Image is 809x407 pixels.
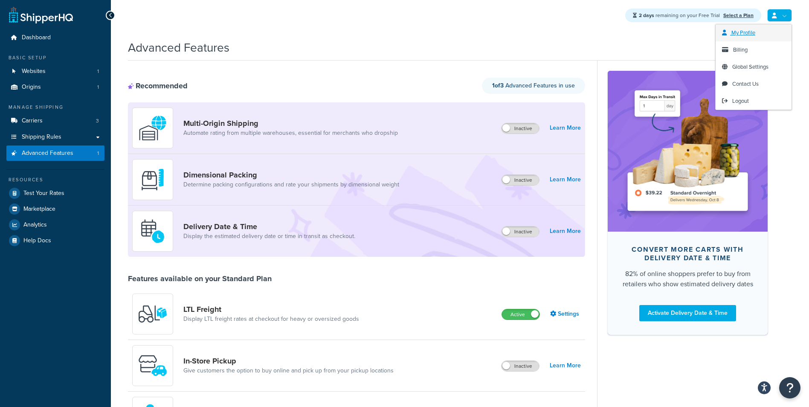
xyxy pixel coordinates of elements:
a: Learn More [550,225,581,237]
span: remaining on your Free Trial [639,12,721,19]
a: Logout [716,93,792,110]
span: Analytics [23,221,47,229]
a: Contact Us [716,76,792,93]
span: Advanced Features in use [492,81,575,90]
a: Advanced Features1 [6,145,104,161]
img: gfkeb5ejjkALwAAAABJRU5ErkJggg== [138,216,168,246]
span: Test Your Rates [23,190,64,197]
a: Settings [550,308,581,320]
span: My Profile [731,29,755,37]
a: Marketplace [6,201,104,217]
a: Shipping Rules [6,129,104,145]
a: Dashboard [6,30,104,46]
a: Automate rating from multiple warehouses, essential for merchants who dropship [183,129,398,137]
img: WatD5o0RtDAAAAAElFTkSuQmCC [138,113,168,143]
a: LTL Freight [183,305,359,314]
a: Learn More [550,174,581,186]
a: Select a Plan [723,12,754,19]
a: Display LTL freight rates at checkout for heavy or oversized goods [183,315,359,323]
div: Features available on your Standard Plan [128,274,272,283]
div: 82% of online shoppers prefer to buy from retailers who show estimated delivery dates [621,269,754,289]
div: Convert more carts with delivery date & time [621,245,754,262]
span: Origins [22,84,41,91]
a: Help Docs [6,233,104,248]
span: Contact Us [732,80,759,88]
div: Recommended [128,81,188,90]
span: Dashboard [22,34,51,41]
a: Analytics [6,217,104,233]
label: Inactive [502,123,539,134]
img: y79ZsPf0fXUFUhFXDzUgf+ktZg5F2+ohG75+v3d2s1D9TjoU8PiyCIluIjV41seZevKCRuEjTPPOKHJsQcmKCXGdfprl3L4q7... [138,299,168,329]
a: Determine packing configurations and rate your shipments by dimensional weight [183,180,399,189]
a: Billing [716,41,792,58]
span: Shipping Rules [22,134,61,141]
label: Active [502,309,539,320]
span: Billing [733,46,748,54]
li: Origins [6,79,104,95]
div: Manage Shipping [6,104,104,111]
a: Websites1 [6,64,104,79]
a: My Profile [716,24,792,41]
a: Carriers3 [6,113,104,129]
span: Marketplace [23,206,55,213]
li: Carriers [6,113,104,129]
strong: 1 of 3 [492,81,504,90]
a: Test Your Rates [6,186,104,201]
label: Inactive [502,175,539,185]
span: 1 [97,84,99,91]
span: 1 [97,68,99,75]
span: Carriers [22,117,43,125]
strong: 2 days [639,12,654,19]
a: Learn More [550,122,581,134]
button: Open Resource Center [779,377,800,398]
span: 3 [96,117,99,125]
span: 1 [97,150,99,157]
span: Advanced Features [22,150,73,157]
img: DTVBYsAAAAAASUVORK5CYII= [138,165,168,195]
a: Display the estimated delivery date or time in transit as checkout. [183,232,355,241]
a: Dimensional Packing [183,170,399,180]
li: Advanced Features [6,145,104,161]
div: Resources [6,176,104,183]
div: Basic Setup [6,54,104,61]
span: Help Docs [23,237,51,244]
img: feature-image-ddt-36eae7f7280da8017bfb280eaccd9c446f90b1fe08728e4019434db127062ab4.png [621,84,755,218]
a: Learn More [550,360,581,372]
a: Origins1 [6,79,104,95]
span: Websites [22,68,46,75]
label: Inactive [502,361,539,371]
img: wfgcfpwTIucLEAAAAASUVORK5CYII= [138,351,168,381]
li: Websites [6,64,104,79]
span: Logout [732,97,749,105]
label: Inactive [502,227,539,237]
h1: Advanced Features [128,39,229,56]
a: Multi-Origin Shipping [183,119,398,128]
span: Global Settings [732,63,768,71]
a: Delivery Date & Time [183,222,355,231]
a: Give customers the option to buy online and pick up from your pickup locations [183,366,394,375]
a: In-Store Pickup [183,356,394,366]
a: Global Settings [716,58,792,76]
a: Activate Delivery Date & Time [639,305,736,321]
